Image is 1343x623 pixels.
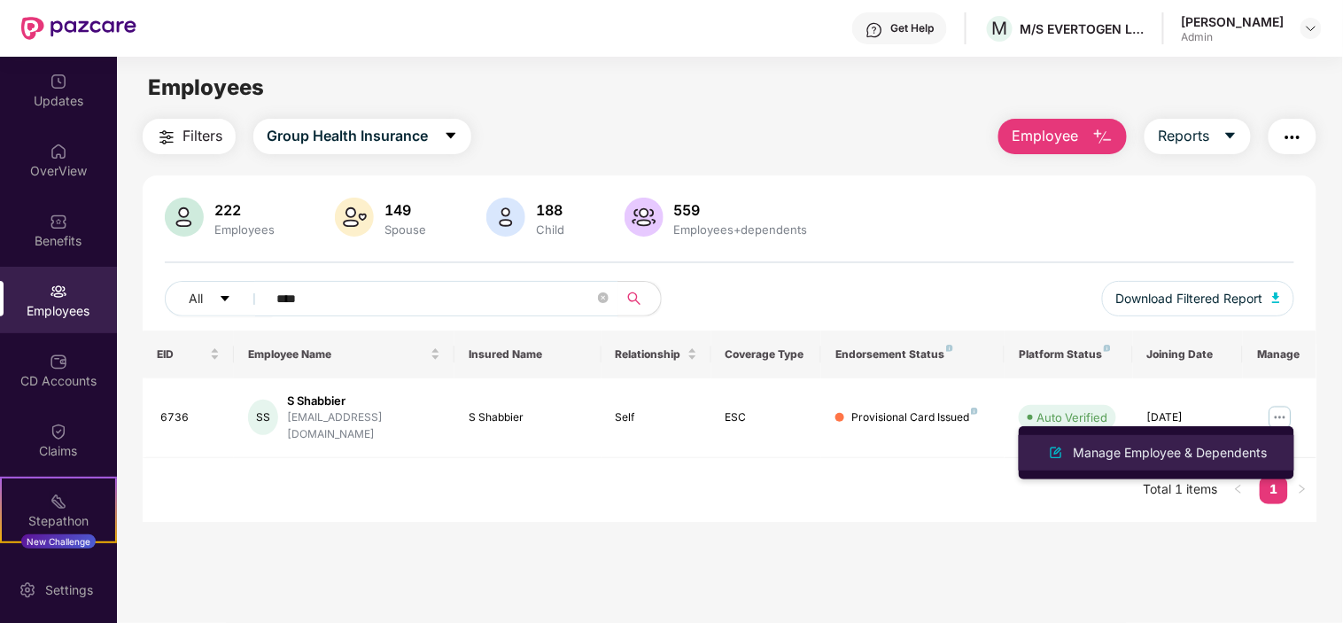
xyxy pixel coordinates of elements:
[211,201,278,219] div: 222
[971,408,978,415] img: svg+xml;base64,PHN2ZyB4bWxucz0iaHR0cDovL3d3dy53My5vcmcvMjAwMC9zdmciIHdpZHRoPSI4IiBoZWlnaHQ9IjgiIH...
[1116,289,1263,308] span: Download Filtered Report
[890,21,934,35] div: Get Help
[1019,347,1119,362] div: Platform Status
[1233,484,1244,495] span: left
[50,423,67,440] img: svg+xml;base64,PHN2ZyBpZD0iQ2xhaW0iIHhtbG5zPSJodHRwOi8vd3d3LnczLm9yZy8yMDAwL3N2ZyIgd2lkdGg9IjIwIi...
[50,493,67,510] img: svg+xml;base64,PHN2ZyB4bWxucz0iaHR0cDovL3d3dy53My5vcmcvMjAwMC9zdmciIHdpZHRoPSIyMSIgaGVpZ2h0PSIyMC...
[211,222,278,237] div: Employees
[1282,127,1303,148] img: svg+xml;base64,PHN2ZyB4bWxucz0iaHR0cDovL3d3dy53My5vcmcvMjAwMC9zdmciIHdpZHRoPSIyNCIgaGVpZ2h0PSIyNC...
[1224,476,1253,504] button: left
[1224,476,1253,504] li: Previous Page
[616,347,684,362] span: Relationship
[50,283,67,300] img: svg+xml;base64,PHN2ZyBpZD0iRW1wbG95ZWVzIiB4bWxucz0iaHR0cDovL3d3dy53My5vcmcvMjAwMC9zdmciIHdpZHRoPS...
[1133,331,1243,378] th: Joining Date
[182,125,222,147] span: Filters
[1143,476,1217,504] li: Total 1 items
[992,18,1008,39] span: M
[1272,292,1281,303] img: svg+xml;base64,PHN2ZyB4bWxucz0iaHR0cDovL3d3dy53My5vcmcvMjAwMC9zdmciIHhtbG5zOnhsaW5rPSJodHRwOi8vd3...
[1288,476,1316,504] li: Next Page
[21,17,136,40] img: New Pazcare Logo
[486,198,525,237] img: svg+xml;base64,PHN2ZyB4bWxucz0iaHR0cDovL3d3dy53My5vcmcvMjAwMC9zdmciIHhtbG5zOnhsaW5rPSJodHRwOi8vd3...
[50,143,67,160] img: svg+xml;base64,PHN2ZyBpZD0iSG9tZSIgeG1sbnM9Imh0dHA6Ly93d3cudzMub3JnLzIwMDAvc3ZnIiB3aWR0aD0iMjAiIG...
[1102,281,1295,316] button: Download Filtered Report
[189,289,203,308] span: All
[711,331,821,378] th: Coverage Type
[469,409,587,426] div: S Shabbier
[50,73,67,90] img: svg+xml;base64,PHN2ZyBpZD0iVXBkYXRlZCIgeG1sbnM9Imh0dHA6Ly93d3cudzMub3JnLzIwMDAvc3ZnIiB3aWR0aD0iMj...
[1288,476,1316,504] button: right
[835,347,990,362] div: Endorsement Status
[671,222,811,237] div: Employees+dependents
[1070,443,1271,463] div: Manage Employee & Dependents
[1182,13,1285,30] div: [PERSON_NAME]
[1012,125,1078,147] span: Employee
[156,127,177,148] img: svg+xml;base64,PHN2ZyB4bWxucz0iaHR0cDovL3d3dy53My5vcmcvMjAwMC9zdmciIHdpZHRoPSIyNCIgaGVpZ2h0PSIyNC...
[381,222,430,237] div: Spouse
[617,281,662,316] button: search
[998,119,1127,154] button: Employee
[454,331,602,378] th: Insured Name
[851,409,978,426] div: Provisional Card Issued
[1297,484,1308,495] span: right
[50,353,67,370] img: svg+xml;base64,PHN2ZyBpZD0iQ0RfQWNjb3VudHMiIGRhdGEtbmFtZT0iQ0QgQWNjb3VudHMiIHhtbG5zPSJodHRwOi8vd3...
[726,409,807,426] div: ESC
[21,534,96,549] div: New Challenge
[617,292,652,306] span: search
[148,74,264,100] span: Employees
[165,198,204,237] img: svg+xml;base64,PHN2ZyB4bWxucz0iaHR0cDovL3d3dy53My5vcmcvMjAwMC9zdmciIHhtbG5zOnhsaW5rPSJodHRwOi8vd3...
[1104,345,1111,352] img: svg+xml;base64,PHN2ZyB4bWxucz0iaHR0cDovL3d3dy53My5vcmcvMjAwMC9zdmciIHdpZHRoPSI4IiBoZWlnaHQ9IjgiIH...
[602,331,711,378] th: Relationship
[1045,442,1067,463] img: svg+xml;base64,PHN2ZyB4bWxucz0iaHR0cDovL3d3dy53My5vcmcvMjAwMC9zdmciIHhtbG5zOnhsaW5rPSJodHRwOi8vd3...
[625,198,664,237] img: svg+xml;base64,PHN2ZyB4bWxucz0iaHR0cDovL3d3dy53My5vcmcvMjAwMC9zdmciIHhtbG5zOnhsaW5rPSJodHRwOi8vd3...
[40,581,98,599] div: Settings
[287,393,440,409] div: S Shabbier
[1021,20,1145,37] div: M/S EVERTOGEN LIFE SCIENCES LIMITED
[248,400,277,435] div: SS
[219,292,231,307] span: caret-down
[866,21,883,39] img: svg+xml;base64,PHN2ZyBpZD0iSGVscC0zMngzMiIgeG1sbnM9Imh0dHA6Ly93d3cudzMub3JnLzIwMDAvc3ZnIiB3aWR0aD...
[946,345,953,352] img: svg+xml;base64,PHN2ZyB4bWxucz0iaHR0cDovL3d3dy53My5vcmcvMjAwMC9zdmciIHdpZHRoPSI4IiBoZWlnaHQ9IjgiIH...
[267,125,428,147] span: Group Health Insurance
[1182,30,1285,44] div: Admin
[1266,403,1294,432] img: manageButton
[532,201,568,219] div: 188
[1145,119,1251,154] button: Reportscaret-down
[532,222,568,237] div: Child
[616,409,697,426] div: Self
[444,128,458,144] span: caret-down
[1260,476,1288,504] li: 1
[19,581,36,599] img: svg+xml;base64,PHN2ZyBpZD0iU2V0dGluZy0yMHgyMCIgeG1sbnM9Imh0dHA6Ly93d3cudzMub3JnLzIwMDAvc3ZnIiB3aW...
[381,201,430,219] div: 149
[143,331,235,378] th: EID
[287,409,440,443] div: [EMAIL_ADDRESS][DOMAIN_NAME]
[1036,409,1107,426] div: Auto Verified
[1304,21,1318,35] img: svg+xml;base64,PHN2ZyBpZD0iRHJvcGRvd24tMzJ4MzIiIHhtbG5zPSJodHRwOi8vd3d3LnczLm9yZy8yMDAwL3N2ZyIgd2...
[1092,127,1114,148] img: svg+xml;base64,PHN2ZyB4bWxucz0iaHR0cDovL3d3dy53My5vcmcvMjAwMC9zdmciIHhtbG5zOnhsaW5rPSJodHRwOi8vd3...
[1147,409,1229,426] div: [DATE]
[335,198,374,237] img: svg+xml;base64,PHN2ZyB4bWxucz0iaHR0cDovL3d3dy53My5vcmcvMjAwMC9zdmciIHhtbG5zOnhsaW5rPSJodHRwOi8vd3...
[160,409,221,426] div: 6736
[2,512,115,530] div: Stepathon
[1158,125,1209,147] span: Reports
[1260,476,1288,502] a: 1
[234,331,454,378] th: Employee Name
[598,291,609,308] span: close-circle
[143,119,236,154] button: Filters
[50,213,67,230] img: svg+xml;base64,PHN2ZyBpZD0iQmVuZWZpdHMiIHhtbG5zPSJodHRwOi8vd3d3LnczLm9yZy8yMDAwL3N2ZyIgd2lkdGg9Ij...
[165,281,273,316] button: Allcaret-down
[1243,331,1316,378] th: Manage
[598,292,609,303] span: close-circle
[248,347,427,362] span: Employee Name
[1223,128,1238,144] span: caret-down
[671,201,811,219] div: 559
[157,347,207,362] span: EID
[253,119,471,154] button: Group Health Insurancecaret-down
